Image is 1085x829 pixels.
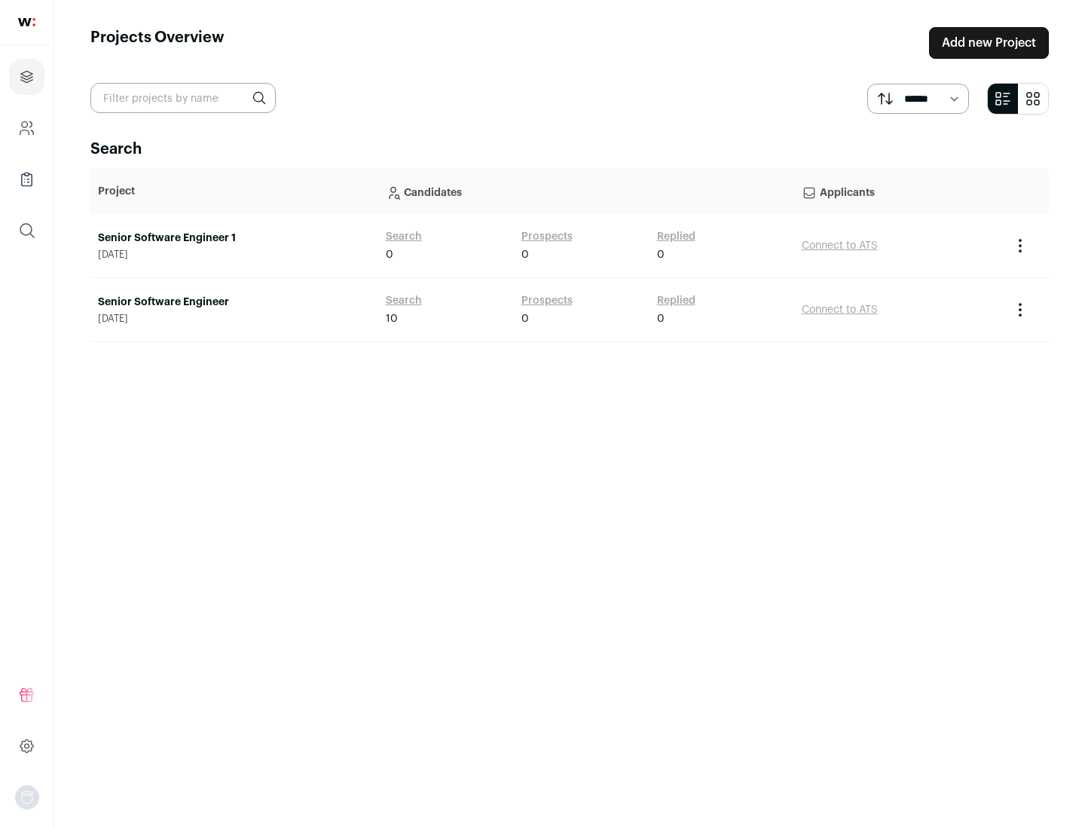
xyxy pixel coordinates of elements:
[98,313,371,325] span: [DATE]
[657,311,665,326] span: 0
[657,247,665,262] span: 0
[98,295,371,310] a: Senior Software Engineer
[386,247,393,262] span: 0
[98,184,371,199] p: Project
[802,304,878,315] a: Connect to ATS
[521,293,573,308] a: Prospects
[802,240,878,251] a: Connect to ATS
[521,247,529,262] span: 0
[657,293,695,308] a: Replied
[90,139,1049,160] h2: Search
[90,83,276,113] input: Filter projects by name
[521,229,573,244] a: Prospects
[1011,237,1029,255] button: Project Actions
[90,27,225,59] h1: Projects Overview
[1011,301,1029,319] button: Project Actions
[9,110,44,146] a: Company and ATS Settings
[9,161,44,197] a: Company Lists
[657,229,695,244] a: Replied
[98,231,371,246] a: Senior Software Engineer 1
[802,176,996,206] p: Applicants
[929,27,1049,59] a: Add new Project
[98,249,371,261] span: [DATE]
[18,18,35,26] img: wellfound-shorthand-0d5821cbd27db2630d0214b213865d53afaa358527fdda9d0ea32b1df1b89c2c.svg
[386,311,398,326] span: 10
[386,229,422,244] a: Search
[15,785,39,809] img: nopic.png
[386,293,422,308] a: Search
[9,59,44,95] a: Projects
[15,785,39,809] button: Open dropdown
[521,311,529,326] span: 0
[386,176,787,206] p: Candidates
